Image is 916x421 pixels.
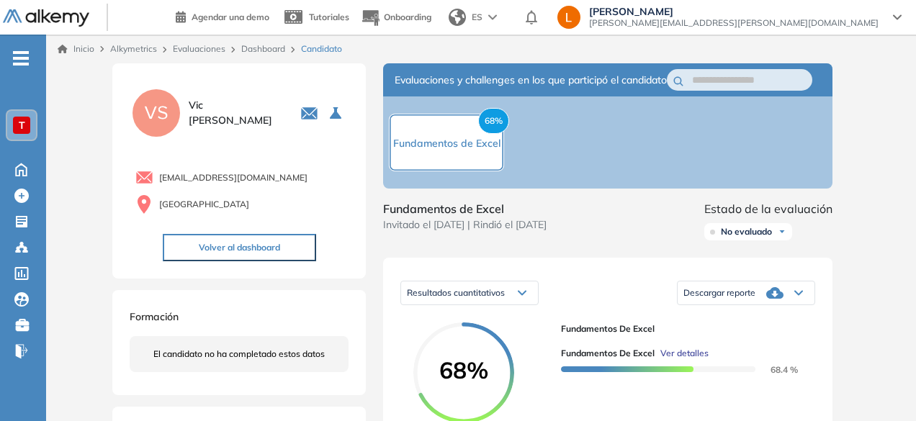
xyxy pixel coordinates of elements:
[561,322,804,335] span: Fundamentos de Excel
[173,43,225,54] a: Evaluaciones
[159,198,249,211] span: [GEOGRAPHIC_DATA]
[383,200,547,217] span: Fundamentos de Excel
[110,43,157,54] span: Alkymetrics
[407,287,505,298] span: Resultados cuantitativos
[130,86,183,140] img: PROFILE_MENU_LOGO_USER
[472,11,482,24] span: ES
[130,310,179,323] span: Formación
[361,2,431,33] button: Onboarding
[163,234,316,261] button: Volver al dashboard
[383,217,547,232] span: Invitado el [DATE] | Rindió el [DATE]
[683,287,755,299] span: Descargar reporte
[561,347,655,360] span: Fundamentos de Excel
[192,12,269,22] span: Agendar una demo
[159,171,307,184] span: [EMAIL_ADDRESS][DOMAIN_NAME]
[488,14,497,20] img: arrow
[704,200,832,217] span: Estado de la evaluación
[58,42,94,55] a: Inicio
[413,358,514,381] span: 68%
[589,17,879,29] span: [PERSON_NAME][EMAIL_ADDRESS][PERSON_NAME][DOMAIN_NAME]
[393,137,500,150] span: Fundamentos de Excel
[721,226,772,237] span: No evaluado
[13,57,29,60] i: -
[753,364,798,375] span: 68.4 %
[189,98,283,128] span: Vic [PERSON_NAME]
[19,119,25,131] span: T
[589,6,879,17] span: [PERSON_NAME]
[660,347,709,360] span: Ver detalles
[478,108,509,134] span: 68%
[449,9,466,26] img: world
[241,43,285,54] a: Dashboard
[3,9,89,27] img: Logo
[176,7,269,24] a: Agendar una demo
[778,227,786,236] img: Ícono de flecha
[153,348,325,361] span: El candidato no ha completado estos datos
[395,73,667,88] span: Evaluaciones y challenges en los que participó el candidato
[384,12,431,22] span: Onboarding
[301,42,342,55] span: Candidato
[309,12,349,22] span: Tutoriales
[655,347,709,360] button: Ver detalles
